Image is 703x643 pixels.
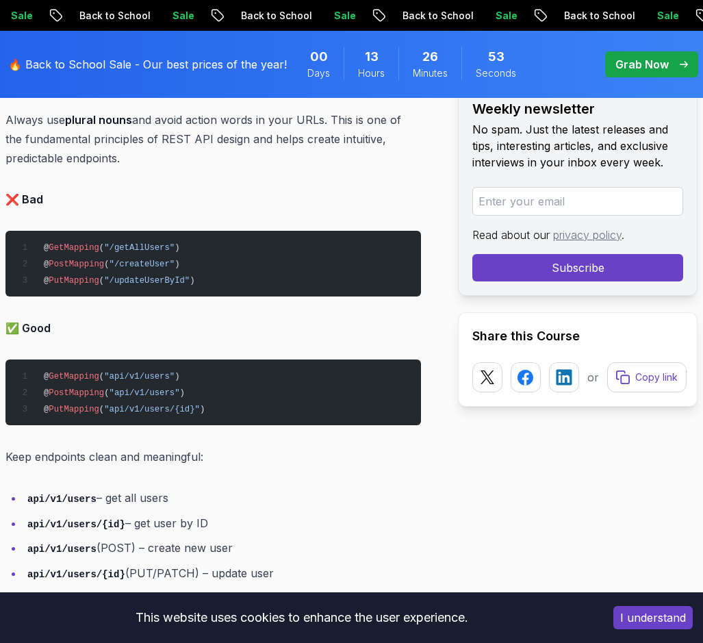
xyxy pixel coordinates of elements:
span: ( [99,372,104,381]
span: Minutes [413,66,448,80]
li: – get user by ID [23,514,421,533]
button: Copy link [607,362,687,392]
p: Sale [645,9,689,23]
span: PutMapping [49,276,99,286]
span: ( [99,243,104,253]
span: @ [44,388,49,398]
span: ( [104,388,109,398]
span: @ [44,372,49,381]
span: ) [175,260,179,269]
span: "api/v1/users" [110,388,180,398]
button: Subscribe [472,254,683,281]
p: Sale [322,9,366,23]
div: This website uses cookies to enhance the user experience. [10,603,593,633]
span: Days [307,66,330,80]
p: 🔥 Back to School Sale - Our best prices of the year! [8,56,287,73]
span: ( [104,260,109,269]
p: Back to School [229,9,322,23]
span: ) [180,388,185,398]
span: Seconds [476,66,516,80]
span: "/getAllUsers" [104,243,175,253]
span: ) [175,372,179,381]
li: (PUT/PATCH) – update user [23,564,421,583]
strong: ❌ Bad [5,192,43,206]
p: Back to School [67,9,160,23]
p: Back to School [390,9,483,23]
span: @ [44,405,49,414]
button: Accept cookies [613,606,693,629]
span: ( [99,405,104,414]
span: PutMapping [49,405,99,414]
span: "/updateUserById" [104,276,190,286]
strong: plural nouns [65,113,132,127]
span: ) [175,243,179,253]
span: 53 Seconds [488,47,504,66]
a: privacy policy [553,228,622,242]
p: or [587,369,599,386]
span: @ [44,260,49,269]
li: – get all users [23,488,421,508]
p: No spam. Just the latest releases and tips, interesting articles, and exclusive interviews in you... [472,121,683,171]
code: api/v1/users [27,544,97,555]
span: 26 Minutes [422,47,438,66]
span: ) [190,276,194,286]
h2: Weekly newsletter [472,99,683,118]
p: Always use and avoid action words in your URLs. This is one of the fundamental principles of REST... [5,110,421,168]
span: "api/v1/users" [104,372,175,381]
span: ) [200,405,205,414]
span: "/createUser" [110,260,175,269]
p: Copy link [635,370,678,384]
span: 0 Days [310,47,328,66]
code: api/v1/users [27,494,97,505]
strong: ✅ Good [5,321,51,335]
code: api/v1/users/{id} [27,519,125,530]
span: 13 Hours [365,47,379,66]
span: GetMapping [49,243,99,253]
span: PostMapping [49,260,104,269]
p: Grab Now [615,56,669,73]
span: PostMapping [49,388,104,398]
p: Read about our . [472,227,683,243]
input: Enter your email [472,187,683,216]
span: @ [44,243,49,253]
p: Back to School [552,9,645,23]
span: @ [44,276,49,286]
li: (DELETE) – delete user [23,588,421,608]
p: Sale [483,9,527,23]
h2: Share this Course [472,327,683,346]
code: api/v1/users/{id} [27,569,125,580]
span: GetMapping [49,372,99,381]
span: Hours [358,66,385,80]
p: Keep endpoints clean and meaningful: [5,447,421,466]
span: ( [99,276,104,286]
span: "api/v1/users/{id}" [104,405,200,414]
p: Sale [160,9,204,23]
li: (POST) – create new user [23,538,421,558]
